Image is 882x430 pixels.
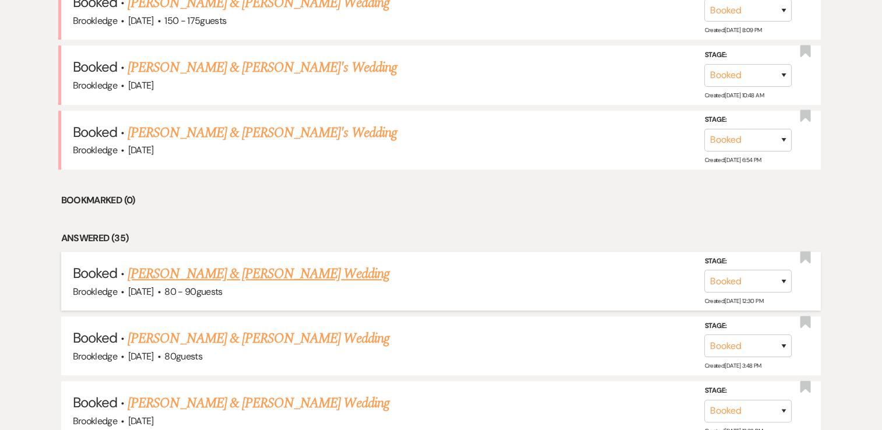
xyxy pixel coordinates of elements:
span: [DATE] [128,350,154,362]
li: Bookmarked (0) [61,193,821,208]
a: [PERSON_NAME] & [PERSON_NAME]'s Wedding [128,122,397,143]
span: Booked [73,123,117,141]
a: [PERSON_NAME] & [PERSON_NAME] Wedding [128,393,389,414]
span: Booked [73,393,117,411]
label: Stage: [704,320,792,333]
span: Created: [DATE] 3:48 PM [704,362,761,369]
span: Brookledge [73,415,118,427]
a: [PERSON_NAME] & [PERSON_NAME] Wedding [128,263,389,284]
span: Brookledge [73,15,118,27]
span: 150 - 175 guests [164,15,226,27]
span: Created: [DATE] 8:09 PM [704,26,761,34]
span: Brookledge [73,79,118,91]
span: Brookledge [73,144,118,156]
span: Created: [DATE] 6:54 PM [704,156,761,164]
label: Stage: [704,385,792,397]
span: Booked [73,264,117,282]
span: [DATE] [128,286,154,298]
li: Answered (35) [61,231,821,246]
span: Created: [DATE] 12:30 PM [704,297,762,305]
span: [DATE] [128,415,154,427]
label: Stage: [704,49,792,62]
span: [DATE] [128,15,154,27]
span: Booked [73,58,117,76]
span: Brookledge [73,350,118,362]
span: 80 guests [164,350,202,362]
a: [PERSON_NAME] & [PERSON_NAME] Wedding [128,328,389,349]
label: Stage: [704,255,792,267]
span: Booked [73,329,117,347]
a: [PERSON_NAME] & [PERSON_NAME]'s Wedding [128,57,397,78]
span: Brookledge [73,286,118,298]
span: Created: [DATE] 10:48 AM [704,91,763,99]
span: 80 - 90 guests [164,286,223,298]
span: [DATE] [128,144,154,156]
span: [DATE] [128,79,154,91]
label: Stage: [704,114,792,126]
